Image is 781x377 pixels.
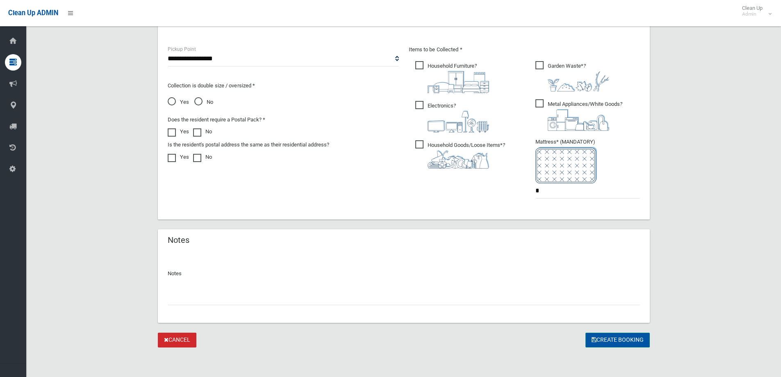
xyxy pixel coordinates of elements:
[168,81,399,91] p: Collection is double size / oversized *
[428,63,489,93] i: ?
[535,147,597,183] img: e7408bece873d2c1783593a074e5cb2f.png
[168,127,189,137] label: Yes
[193,127,212,137] label: No
[548,109,609,131] img: 36c1b0289cb1767239cdd3de9e694f19.png
[548,71,609,91] img: 4fd8a5c772b2c999c83690221e5242e0.png
[415,61,489,93] span: Household Furniture
[548,63,609,91] i: ?
[415,140,505,169] span: Household Goods/Loose Items*
[415,101,489,133] span: Electronics
[535,139,640,183] span: Mattress* (MANDATORY)
[428,103,489,133] i: ?
[428,150,489,169] img: b13cc3517677393f34c0a387616ef184.png
[168,97,189,107] span: Yes
[168,140,329,150] label: Is the resident's postal address the same as their residential address?
[428,142,505,169] i: ?
[193,152,212,162] label: No
[168,152,189,162] label: Yes
[409,45,640,55] p: Items to be Collected *
[585,333,650,348] button: Create Booking
[535,99,622,131] span: Metal Appliances/White Goods
[158,333,196,348] a: Cancel
[428,111,489,133] img: 394712a680b73dbc3d2a6a3a7ffe5a07.png
[168,269,640,279] p: Notes
[8,9,58,17] span: Clean Up ADMIN
[738,5,771,17] span: Clean Up
[742,11,763,17] small: Admin
[168,115,265,125] label: Does the resident require a Postal Pack? *
[428,71,489,93] img: aa9efdbe659d29b613fca23ba79d85cb.png
[535,61,609,91] span: Garden Waste*
[548,101,622,131] i: ?
[158,232,199,248] header: Notes
[194,97,213,107] span: No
